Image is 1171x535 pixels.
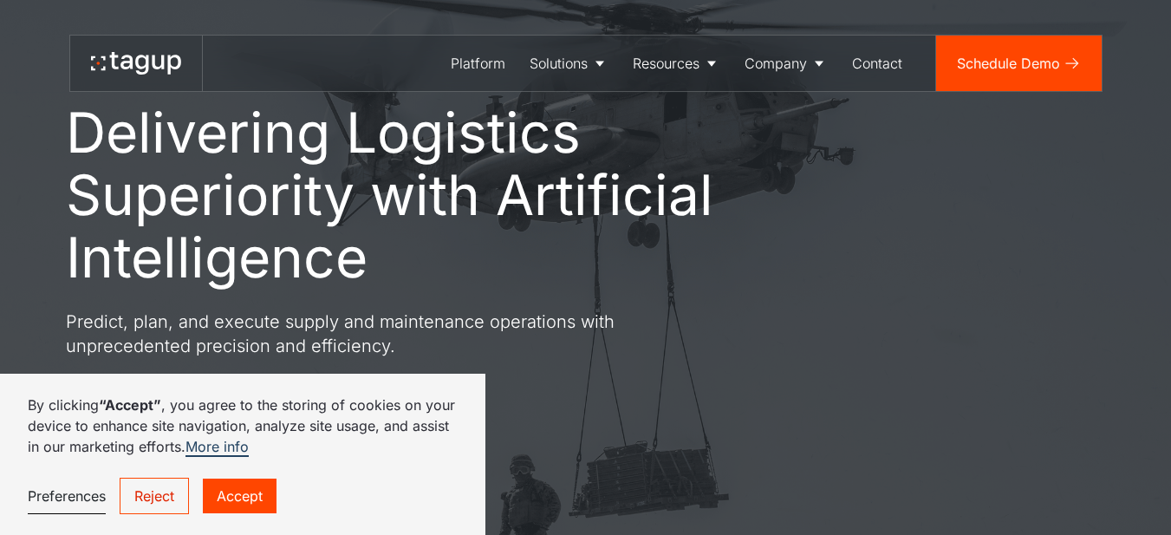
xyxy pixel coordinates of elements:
[530,53,588,74] div: Solutions
[28,479,106,514] a: Preferences
[451,53,505,74] div: Platform
[621,36,732,91] a: Resources
[633,53,699,74] div: Resources
[840,36,914,91] a: Contact
[28,395,458,457] p: By clicking , you agree to the storing of cookies on your device to enhance site navigation, anal...
[936,36,1102,91] a: Schedule Demo
[66,101,794,289] h1: Delivering Logistics Superiority with Artificial Intelligence
[120,478,189,514] a: Reject
[732,36,840,91] a: Company
[852,53,902,74] div: Contact
[439,36,517,91] a: Platform
[185,438,249,457] a: More info
[745,53,807,74] div: Company
[957,53,1060,74] div: Schedule Demo
[203,479,276,513] a: Accept
[66,310,690,358] p: Predict, plan, and execute supply and maintenance operations with unprecedented precision and eff...
[517,36,621,91] a: Solutions
[99,396,161,414] strong: “Accept”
